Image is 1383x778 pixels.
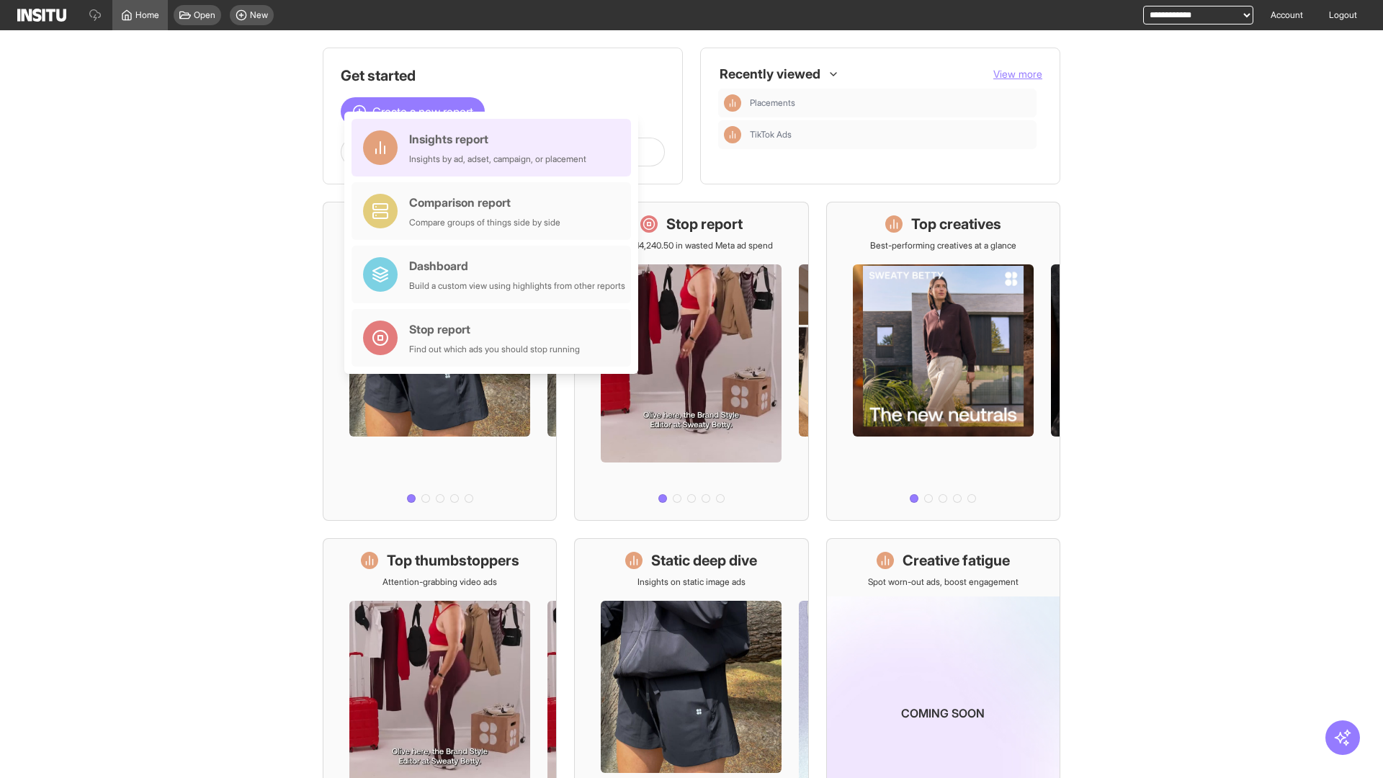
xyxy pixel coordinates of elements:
p: Attention-grabbing video ads [382,576,497,588]
span: TikTok Ads [750,129,1031,140]
div: Insights [724,94,741,112]
div: Build a custom view using highlights from other reports [409,280,625,292]
h1: Top thumbstoppers [387,550,519,571]
span: Placements [750,97,795,109]
button: View more [993,67,1042,81]
div: Stop report [409,321,580,338]
span: Open [194,9,215,21]
p: Best-performing creatives at a glance [870,240,1016,251]
button: Create a new report [341,97,485,126]
p: Insights on static image ads [637,576,746,588]
div: Insights [724,126,741,143]
span: Home [135,9,159,21]
h1: Get started [341,66,665,86]
h1: Top creatives [911,214,1001,234]
div: Insights report [409,130,586,148]
div: Compare groups of things side by side [409,217,560,228]
span: TikTok Ads [750,129,792,140]
a: What's live nowSee all active ads instantly [323,202,557,521]
span: Placements [750,97,1031,109]
p: Save £14,240.50 in wasted Meta ad spend [610,240,773,251]
div: Insights by ad, adset, campaign, or placement [409,153,586,165]
div: Dashboard [409,257,625,274]
a: Stop reportSave £14,240.50 in wasted Meta ad spend [574,202,808,521]
span: View more [993,68,1042,80]
img: Logo [17,9,66,22]
div: Comparison report [409,194,560,211]
h1: Stop report [666,214,743,234]
h1: Static deep dive [651,550,757,571]
span: New [250,9,268,21]
a: Top creativesBest-performing creatives at a glance [826,202,1060,521]
div: Find out which ads you should stop running [409,344,580,355]
span: Create a new report [372,103,473,120]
